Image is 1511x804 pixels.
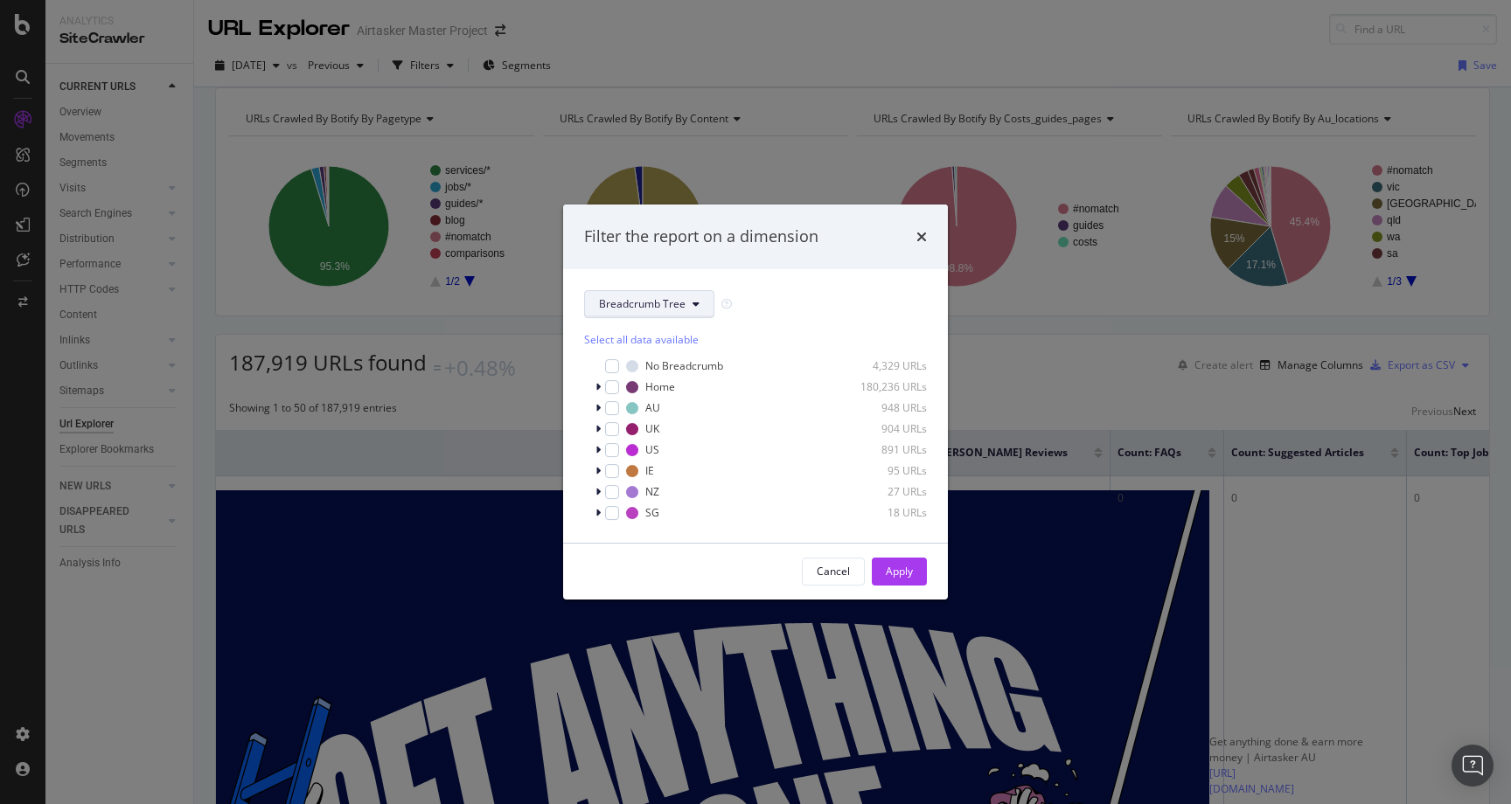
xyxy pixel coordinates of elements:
[645,505,659,520] div: SG
[645,358,723,373] div: No Breadcrumb
[841,484,927,499] div: 27 URLs
[563,204,948,600] div: modal
[645,400,660,415] div: AU
[584,332,927,347] div: Select all data available
[841,442,927,457] div: 891 URLs
[584,225,818,248] div: Filter the report on a dimension
[886,564,913,579] div: Apply
[1452,745,1494,787] div: Open Intercom Messenger
[645,421,659,436] div: UK
[599,296,686,311] span: Breadcrumb Tree
[841,421,927,436] div: 904 URLs
[584,290,714,318] button: Breadcrumb Tree
[916,225,927,248] div: times
[841,379,927,394] div: 180,236 URLs
[817,564,850,579] div: Cancel
[841,463,927,478] div: 95 URLs
[841,505,927,520] div: 18 URLs
[841,400,927,415] div: 948 URLs
[872,558,927,586] button: Apply
[802,558,865,586] button: Cancel
[645,484,659,499] div: NZ
[841,358,927,373] div: 4,329 URLs
[645,463,654,478] div: IE
[645,442,659,457] div: US
[645,379,675,394] div: Home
